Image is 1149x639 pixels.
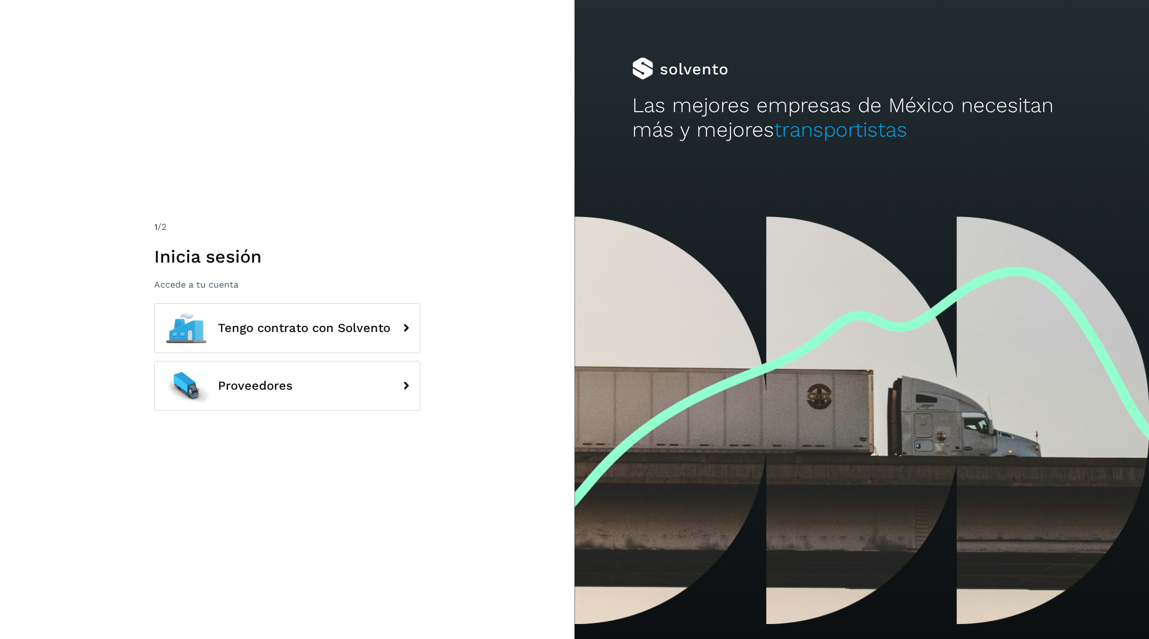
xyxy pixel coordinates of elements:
[218,321,390,335] span: Tengo contrato con Solvento
[632,93,1092,143] h2: Las mejores empresas de México necesitan más y mejores
[154,220,420,234] div: /2
[154,246,420,267] h1: Inicia sesión
[774,118,907,142] span: transportistas
[154,279,420,290] p: Accede a tu cuenta
[218,379,293,393] span: Proveedores
[154,361,420,411] button: Proveedores
[154,303,420,353] button: Tengo contrato con Solvento
[154,222,157,232] span: 1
